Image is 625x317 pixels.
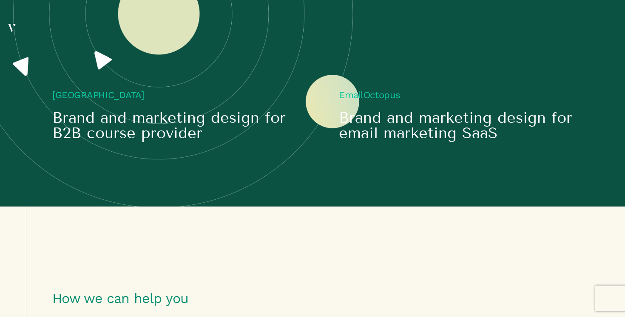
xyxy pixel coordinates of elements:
[52,292,598,305] h3: How we can help you
[52,91,312,100] h6: [GEOGRAPHIC_DATA]
[52,110,312,141] h5: Brand and marketing design for B2B course provider
[339,91,598,100] h6: EmailOctopus
[339,110,598,141] h5: Brand and marketing design for email marketing SaaS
